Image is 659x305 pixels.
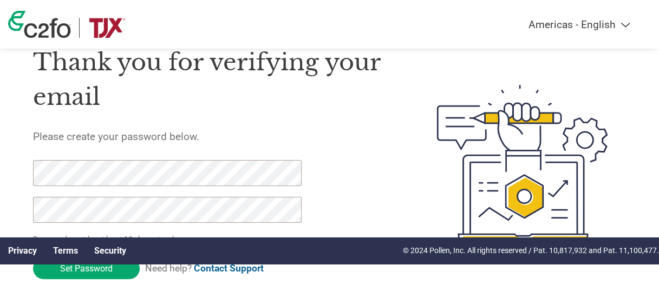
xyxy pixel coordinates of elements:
a: Contact Support [194,263,264,274]
h1: Thank you for verifying your email [33,45,389,115]
a: Terms [53,246,78,256]
img: create-password [419,29,626,297]
a: Privacy [8,246,37,256]
span: Need help? [145,263,264,274]
input: Set Password [33,258,140,279]
p: Password must be at least 12 characters long [33,234,303,245]
img: TJX [88,18,127,38]
a: Security [94,246,126,256]
img: c2fo logo [8,11,71,38]
p: © 2024 Pollen, Inc. All rights reserved / Pat. 10,817,932 and Pat. 11,100,477. [403,245,659,256]
h5: Please create your password below. [33,130,389,143]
